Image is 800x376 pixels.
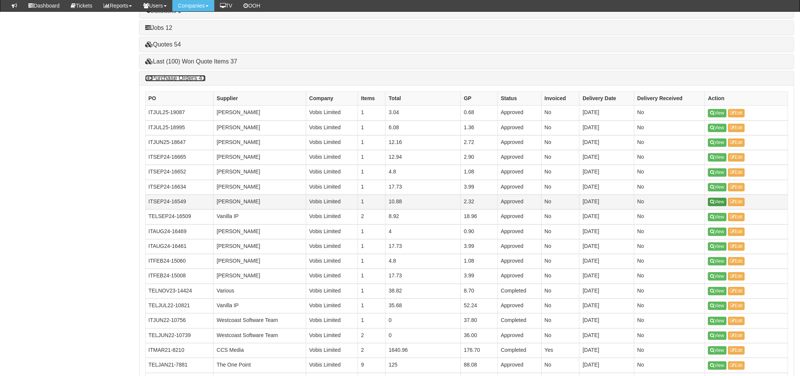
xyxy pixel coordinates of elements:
[708,124,727,132] a: View
[145,58,237,65] a: Last (100) Won Quote Items 37
[634,121,705,135] td: No
[214,135,306,150] td: [PERSON_NAME]
[358,254,386,269] td: 1
[461,284,498,299] td: 8.70
[580,195,634,210] td: [DATE]
[461,269,498,284] td: 3.99
[358,92,386,106] th: Items
[386,328,461,343] td: 0
[728,332,745,340] a: Edit
[498,314,541,328] td: Completed
[145,121,214,135] td: ITJUL25-18995
[580,210,634,224] td: [DATE]
[728,272,745,281] a: Edit
[498,284,541,299] td: Completed
[498,165,541,180] td: Approved
[145,165,214,180] td: ITSEP24-16652
[386,299,461,314] td: 35.68
[461,328,498,343] td: 36.00
[498,269,541,284] td: Approved
[214,284,306,299] td: Various
[145,343,214,358] td: ITMAR21-8210
[541,224,580,239] td: No
[580,239,634,254] td: [DATE]
[306,106,358,121] td: Vobis Limited
[498,106,541,121] td: Approved
[498,254,541,269] td: Approved
[634,314,705,328] td: No
[386,314,461,328] td: 0
[358,150,386,165] td: 1
[145,239,214,254] td: ITAUG24-16461
[708,287,727,296] a: View
[634,239,705,254] td: No
[541,239,580,254] td: No
[145,224,214,239] td: ITAUG24-16469
[708,109,727,118] a: View
[386,92,461,106] th: Total
[708,347,727,355] a: View
[214,269,306,284] td: [PERSON_NAME]
[386,239,461,254] td: 17.73
[145,25,172,31] a: Jobs 12
[541,180,580,195] td: No
[306,284,358,299] td: Vobis Limited
[498,224,541,239] td: Approved
[306,299,358,314] td: Vobis Limited
[461,165,498,180] td: 1.08
[498,92,541,106] th: Status
[306,254,358,269] td: Vobis Limited
[708,228,727,236] a: View
[580,343,634,358] td: [DATE]
[708,257,727,266] a: View
[634,224,705,239] td: No
[145,92,214,106] th: PO
[580,269,634,284] td: [DATE]
[358,343,386,358] td: 2
[145,269,214,284] td: ITFEB24-15008
[461,195,498,210] td: 2.32
[358,135,386,150] td: 1
[634,195,705,210] td: No
[634,135,705,150] td: No
[541,343,580,358] td: Yes
[580,314,634,328] td: [DATE]
[214,210,306,224] td: Vanilla IP
[708,272,727,281] a: View
[580,165,634,180] td: [DATE]
[461,150,498,165] td: 2.90
[634,254,705,269] td: No
[708,153,727,162] a: View
[214,150,306,165] td: [PERSON_NAME]
[541,314,580,328] td: No
[708,317,727,325] a: View
[145,106,214,121] td: ITJUL25-19087
[580,106,634,121] td: [DATE]
[145,299,214,314] td: TELJUL22-10821
[386,180,461,195] td: 17.73
[214,224,306,239] td: [PERSON_NAME]
[708,213,727,221] a: View
[386,195,461,210] td: 10.88
[214,92,306,106] th: Supplier
[580,299,634,314] td: [DATE]
[580,224,634,239] td: [DATE]
[634,358,705,373] td: No
[145,180,214,195] td: ITSEP24-16634
[634,180,705,195] td: No
[708,198,727,206] a: View
[580,328,634,343] td: [DATE]
[306,195,358,210] td: Vobis Limited
[461,121,498,135] td: 1.36
[708,302,727,310] a: View
[634,328,705,343] td: No
[306,150,358,165] td: Vobis Limited
[306,314,358,328] td: Vobis Limited
[358,210,386,224] td: 2
[461,358,498,373] td: 88.08
[358,106,386,121] td: 1
[634,92,705,106] th: Delivery Received
[358,195,386,210] td: 1
[358,299,386,314] td: 1
[306,210,358,224] td: Vobis Limited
